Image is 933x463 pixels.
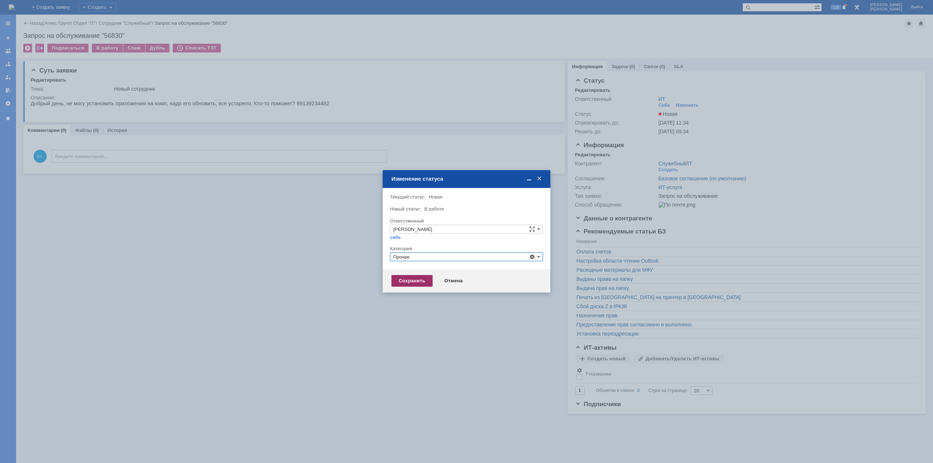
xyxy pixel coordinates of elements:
[424,206,444,212] span: В работе
[390,219,542,223] div: Ответственный
[536,176,543,182] span: Закрыть
[391,176,543,182] div: Изменение статуса
[390,194,425,200] label: Текущий статус:
[526,176,533,182] span: Свернуть (Ctrl + M)
[390,235,401,240] a: себе
[390,246,542,251] div: Категория
[529,226,535,232] span: Сложная форма
[429,194,442,200] span: Новая
[529,254,535,260] span: Удалить
[390,206,421,212] label: Новый статус:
